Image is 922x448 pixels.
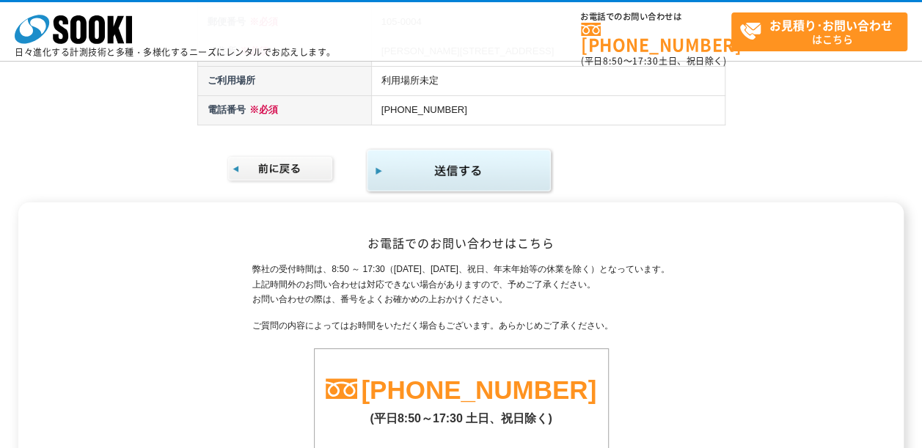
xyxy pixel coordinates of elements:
img: 前に戻る [227,155,336,183]
span: お電話でのお問い合わせは [581,12,731,21]
span: 8:50 [603,54,623,67]
th: 電話番号 [197,95,371,125]
span: (平日 ～ 土日、祝日除く) [581,54,726,67]
th: ご利用場所 [197,66,371,95]
span: ※必須 [246,104,278,115]
a: お見積り･お問い合わせはこちら [731,12,907,51]
p: (平日8:50～17:30 土日、祝日除く) [315,404,608,427]
img: 同意して内容の確認画面へ [365,147,554,195]
span: 17:30 [632,54,659,67]
strong: お見積り･お問い合わせ [769,16,893,34]
a: [PHONE_NUMBER] [361,375,596,404]
td: [PHONE_NUMBER] [371,95,725,125]
span: はこちら [739,13,907,50]
p: 日々進化する計測技術と多種・多様化するニーズにレンタルでお応えします。 [15,48,336,56]
a: [PHONE_NUMBER] [581,23,731,53]
td: 利用場所未定 [371,66,725,95]
p: ご質問の内容によってはお時間をいただく場合もございます。あらかじめご了承ください。 [252,318,670,334]
p: 弊社の受付時間は、8:50 ～ 17:30（[DATE]、[DATE]、祝日、年末年始等の休業を除く）となっています。 上記時間外のお問い合わせは対応できない場合がありますので、予めご了承くださ... [252,262,670,307]
h2: お電話でのお問い合わせはこちら [32,235,890,251]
